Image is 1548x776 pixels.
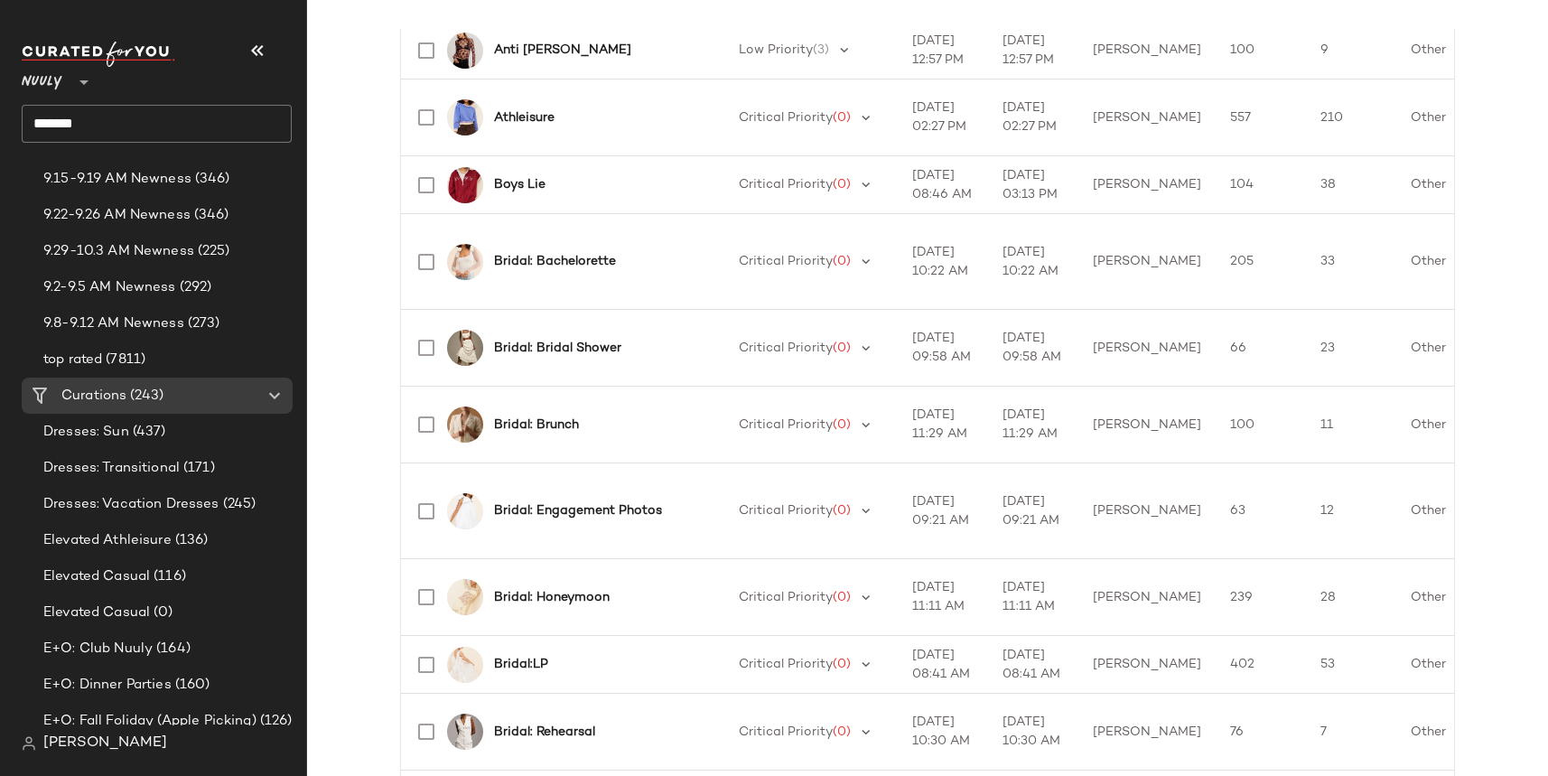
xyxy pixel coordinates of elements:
[43,675,172,696] span: E+O: Dinner Parties
[988,636,1078,694] td: [DATE] 08:41 AM
[43,603,150,623] span: Elevated Casual
[898,694,988,771] td: [DATE] 10:30 AM
[22,736,36,751] img: svg%3e
[494,108,555,127] b: Athleisure
[43,711,256,732] span: E+O: Fall Foliday (Apple Picking)
[43,566,150,587] span: Elevated Casual
[1306,22,1396,79] td: 9
[1216,310,1306,387] td: 66
[1306,214,1396,310] td: 33
[988,22,1078,79] td: [DATE] 12:57 PM
[194,241,230,262] span: (225)
[494,252,616,271] b: Bridal: Bachelorette
[191,169,230,190] span: (346)
[22,42,175,67] img: cfy_white_logo.C9jOOHJF.svg
[898,310,988,387] td: [DATE] 09:58 AM
[988,214,1078,310] td: [DATE] 10:22 AM
[898,463,988,559] td: [DATE] 09:21 AM
[1216,156,1306,214] td: 104
[447,714,483,750] img: 87414801_011_b
[1396,636,1487,694] td: Other
[1396,79,1487,156] td: Other
[1396,694,1487,771] td: Other
[1306,387,1396,463] td: 11
[447,330,483,366] img: 4130916210332_010_b
[22,61,62,94] span: Nuuly
[988,694,1078,771] td: [DATE] 10:30 AM
[813,43,829,57] span: (3)
[447,99,483,136] img: 89991178_049_b
[1396,463,1487,559] td: Other
[43,530,172,551] span: Elevated Athleisure
[1306,463,1396,559] td: 12
[988,559,1078,636] td: [DATE] 11:11 AM
[1078,636,1216,694] td: [PERSON_NAME]
[1306,79,1396,156] td: 210
[494,501,662,520] b: Bridal: Engagement Photos
[150,603,173,623] span: (0)
[898,79,988,156] td: [DATE] 02:27 PM
[172,530,209,551] span: (136)
[191,205,229,226] span: (346)
[833,111,851,125] span: (0)
[43,241,194,262] span: 9.29-10.3 AM Newness
[1216,694,1306,771] td: 76
[219,494,256,515] span: (245)
[739,255,833,268] span: Critical Priority
[172,675,210,696] span: (160)
[833,725,851,739] span: (0)
[898,559,988,636] td: [DATE] 11:11 AM
[1078,310,1216,387] td: [PERSON_NAME]
[1078,22,1216,79] td: [PERSON_NAME]
[833,178,851,192] span: (0)
[43,350,102,370] span: top rated
[43,313,184,334] span: 9.8-9.12 AM Newness
[988,310,1078,387] td: [DATE] 09:58 AM
[447,579,483,615] img: 102654076_012_b
[153,639,191,659] span: (164)
[1078,694,1216,771] td: [PERSON_NAME]
[150,566,186,587] span: (116)
[494,655,548,674] b: Bridal:LP
[494,41,631,60] b: Anti [PERSON_NAME]
[898,387,988,463] td: [DATE] 11:29 AM
[1396,559,1487,636] td: Other
[447,647,483,683] img: 100092030_010_b
[447,407,483,443] img: 4115212060069_011_b
[129,422,166,443] span: (437)
[43,639,153,659] span: E+O: Club Nuuly
[102,350,145,370] span: (7811)
[447,493,483,529] img: 98128689_010_b
[833,255,851,268] span: (0)
[739,725,833,739] span: Critical Priority
[739,43,813,57] span: Low Priority
[494,416,579,435] b: Bridal: Brunch
[43,277,176,298] span: 9.2-9.5 AM Newness
[739,178,833,192] span: Critical Priority
[447,33,483,69] img: 78429362_005_b
[833,504,851,518] span: (0)
[1078,559,1216,636] td: [PERSON_NAME]
[494,588,610,607] b: Bridal: Honeymoon
[61,386,126,407] span: Curations
[43,733,167,754] span: [PERSON_NAME]
[739,418,833,432] span: Critical Priority
[1396,310,1487,387] td: Other
[494,339,621,358] b: Bridal: Bridal Shower
[1396,387,1487,463] td: Other
[494,175,546,194] b: Boys Lie
[256,711,293,732] span: (126)
[1306,559,1396,636] td: 28
[1306,310,1396,387] td: 23
[1078,79,1216,156] td: [PERSON_NAME]
[739,341,833,355] span: Critical Priority
[898,22,988,79] td: [DATE] 12:57 PM
[494,723,595,742] b: Bridal: Rehearsal
[988,463,1078,559] td: [DATE] 09:21 AM
[833,591,851,604] span: (0)
[1306,636,1396,694] td: 53
[43,458,180,479] span: Dresses: Transitional
[1216,387,1306,463] td: 100
[739,658,833,671] span: Critical Priority
[1216,79,1306,156] td: 557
